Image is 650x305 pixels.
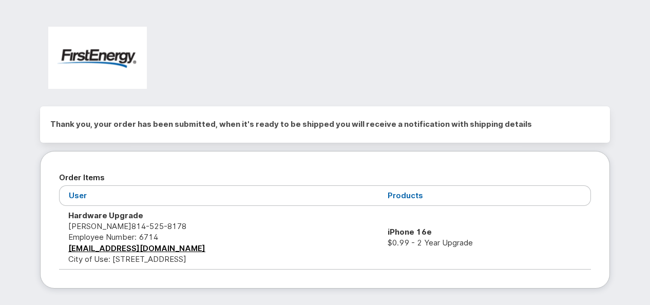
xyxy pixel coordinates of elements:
[50,117,600,132] h2: Thank you, your order has been submitted, when it's ready to be shipped you will receive a notifi...
[388,227,432,237] strong: iPhone 16e
[48,27,147,89] img: FirstEnergy Corp
[164,221,186,231] span: 8178
[131,221,186,231] span: 814
[59,185,378,205] th: User
[68,211,143,220] strong: Hardware Upgrade
[59,170,591,185] h2: Order Items
[146,221,164,231] span: 525
[378,185,591,205] th: Products
[59,206,378,270] td: [PERSON_NAME] City of Use: [STREET_ADDRESS]
[378,206,591,270] td: $0.99 - 2 Year Upgrade
[68,232,158,242] span: Employee Number: 6714
[68,243,205,253] a: [EMAIL_ADDRESS][DOMAIN_NAME]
